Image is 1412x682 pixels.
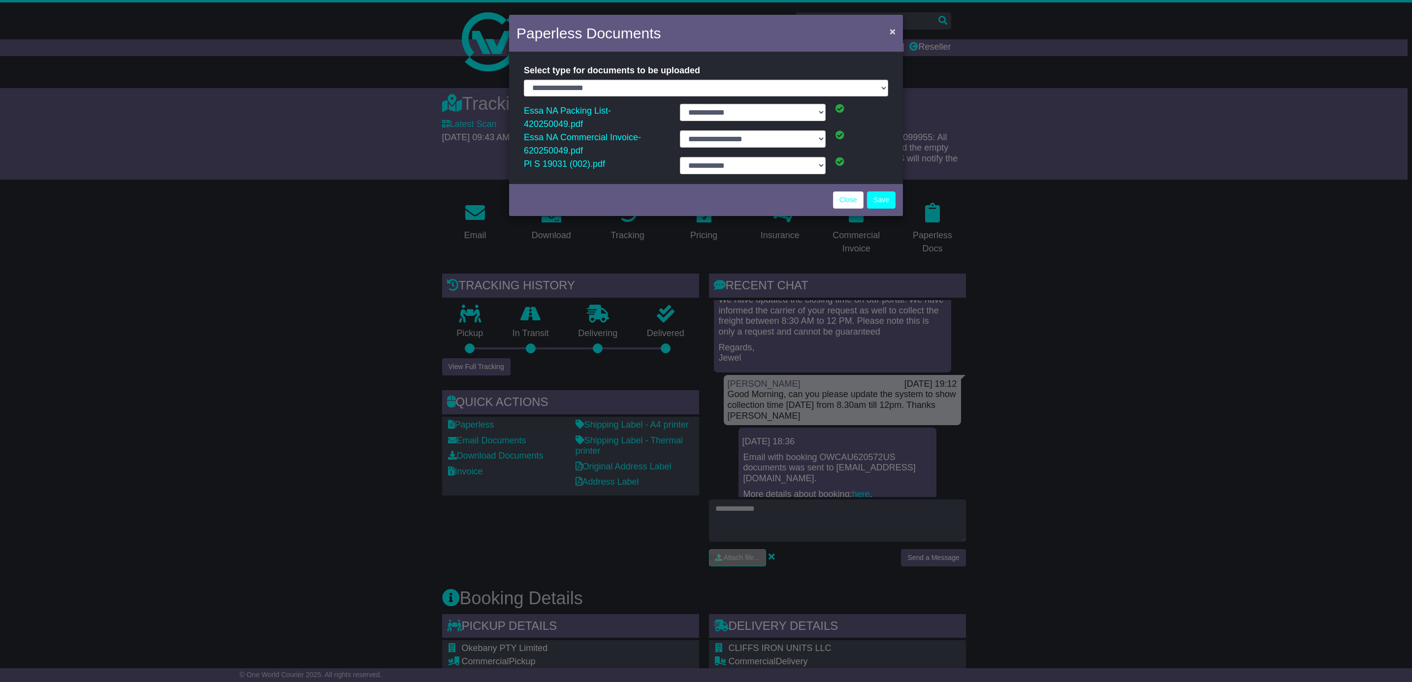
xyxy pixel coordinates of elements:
[833,191,864,209] a: Close
[867,191,896,209] button: Save
[524,62,700,80] label: Select type for documents to be uploaded
[890,26,896,37] span: ×
[516,22,661,44] h4: Paperless Documents
[524,156,605,171] a: Pl S 19031 (002).pdf
[885,21,900,41] button: Close
[524,130,641,158] a: Essa NA Commercial Invoice-620250049.pdf
[524,103,611,131] a: Essa NA Packing List-420250049.pdf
